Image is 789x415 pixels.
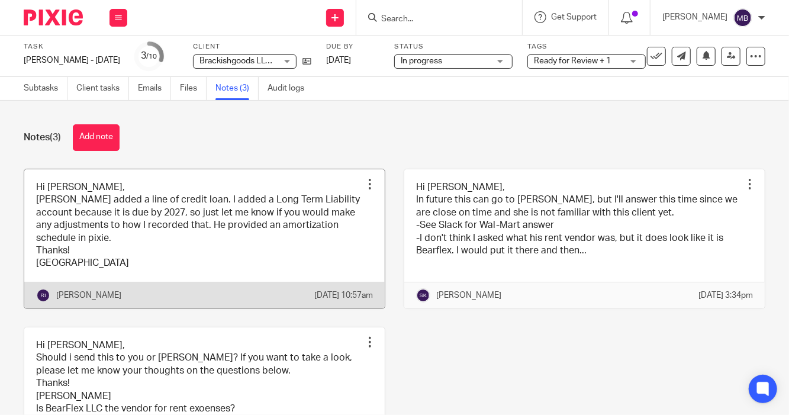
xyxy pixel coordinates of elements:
a: Audit logs [268,77,313,100]
span: (3) [50,133,61,142]
span: [DATE] [326,56,351,65]
img: svg%3E [733,8,752,27]
a: Emails [138,77,171,100]
span: Brackishgoods LLC / Zero Prep Tax Center (dba [199,57,373,65]
h1: Notes [24,131,61,144]
img: Pixie [24,9,83,25]
p: [PERSON_NAME] [56,289,121,301]
a: Client tasks [76,77,129,100]
input: Search [380,14,487,25]
a: Subtasks [24,77,67,100]
span: Get Support [551,13,597,21]
label: Due by [326,42,379,52]
label: Client [193,42,311,52]
p: [DATE] 10:57am [314,289,373,301]
div: Joel - July 2025 [24,54,120,66]
a: Files [180,77,207,100]
div: [PERSON_NAME] - [DATE] [24,54,120,66]
small: /10 [147,53,157,60]
label: Task [24,42,120,52]
label: Status [394,42,513,52]
p: [DATE] 3:34pm [698,289,753,301]
label: Tags [527,42,646,52]
p: [PERSON_NAME] [436,289,501,301]
span: In progress [401,57,442,65]
div: 3 [141,49,157,63]
button: Add note [73,124,120,151]
p: [PERSON_NAME] [662,11,727,23]
img: svg%3E [416,288,430,303]
img: svg%3E [36,288,50,303]
span: Ready for Review + 1 [534,57,611,65]
a: Notes (3) [215,77,259,100]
